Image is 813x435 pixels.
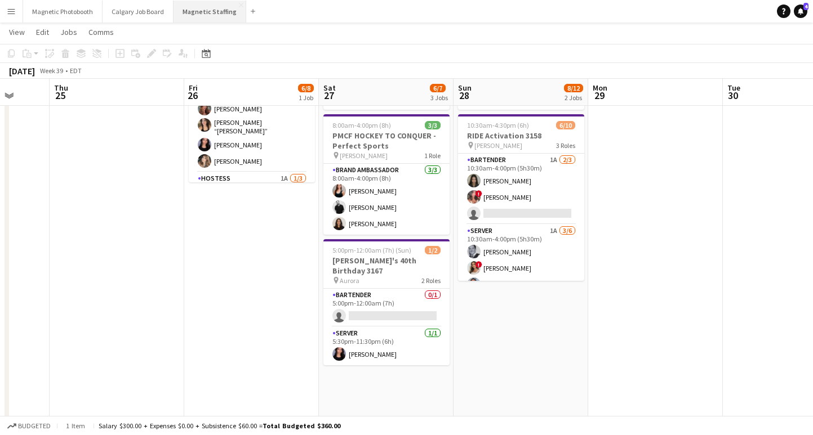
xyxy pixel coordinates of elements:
[556,141,575,150] span: 3 Roles
[323,327,450,365] app-card-role: Server1/15:30pm-11:30pm (6h)[PERSON_NAME]
[323,131,450,151] h3: PMCF HOCKEY TO CONQUER - Perfect Sports
[727,83,740,93] span: Tue
[62,421,89,430] span: 1 item
[9,27,25,37] span: View
[458,225,584,344] app-card-role: Server1A3/610:30am-4:00pm (5h30m)[PERSON_NAME]![PERSON_NAME][PERSON_NAME]
[37,66,65,75] span: Week 39
[430,84,446,92] span: 6/7
[60,27,77,37] span: Jobs
[18,422,51,430] span: Budgeted
[803,3,808,10] span: 4
[332,121,391,129] span: 8:00am-4:00pm (8h)
[189,65,315,172] app-card-role: Brand Ambassador5/53:45pm-9:45pm (6h)[PERSON_NAME][PERSON_NAME][PERSON_NAME] “[PERSON_NAME]” [PER...
[340,276,359,285] span: Aurora
[323,255,450,276] h3: [PERSON_NAME]'s 40th Birthday 3167
[323,164,450,235] app-card-role: Brand Ambassador3/38:00am-4:00pm (8h)[PERSON_NAME][PERSON_NAME][PERSON_NAME]
[323,289,450,327] app-card-role: Bartender0/15:00pm-12:00am (7h)
[322,89,336,102] span: 27
[424,151,441,160] span: 1 Role
[323,114,450,235] app-job-card: 8:00am-4:00pm (8h)3/3PMCF HOCKEY TO CONQUER - Perfect Sports [PERSON_NAME]1 RoleBrand Ambassador3...
[458,154,584,225] app-card-role: Bartender1A2/310:30am-4:00pm (5h30m)[PERSON_NAME]![PERSON_NAME]
[564,84,583,92] span: 8/12
[36,27,49,37] span: Edit
[54,83,68,93] span: Thu
[565,93,583,102] div: 2 Jobs
[32,25,54,39] a: Edit
[323,239,450,365] app-job-card: 5:00pm-12:00am (7h) (Sun)1/2[PERSON_NAME]'s 40th Birthday 3167 Aurora2 RolesBartender0/15:00pm-12...
[474,141,522,150] span: [PERSON_NAME]
[323,83,336,93] span: Sat
[476,261,482,268] span: !
[9,65,35,77] div: [DATE]
[103,1,174,23] button: Calgary Job Board
[187,89,198,102] span: 26
[189,83,198,93] span: Fri
[88,27,114,37] span: Comms
[6,420,52,432] button: Budgeted
[174,1,246,23] button: Magnetic Staffing
[70,66,82,75] div: EDT
[5,25,29,39] a: View
[458,114,584,281] app-job-card: 10:30am-4:30pm (6h)6/10RIDE Activation 3158 [PERSON_NAME]3 RolesBartender1A2/310:30am-4:00pm (5h3...
[263,421,340,430] span: Total Budgeted $360.00
[56,25,82,39] a: Jobs
[794,5,807,18] a: 4
[593,83,607,93] span: Mon
[421,276,441,285] span: 2 Roles
[189,172,315,243] app-card-role: Hostess1A1/3
[591,89,607,102] span: 29
[556,121,575,129] span: 6/10
[476,190,482,197] span: !
[467,121,529,129] span: 10:30am-4:30pm (6h)
[298,84,314,92] span: 6/8
[340,151,388,160] span: [PERSON_NAME]
[84,25,118,39] a: Comms
[23,1,103,23] button: Magnetic Photobooth
[456,89,472,102] span: 28
[425,246,441,254] span: 1/2
[99,421,340,430] div: Salary $300.00 + Expenses $0.00 + Subsistence $60.00 =
[430,93,448,102] div: 3 Jobs
[458,131,584,141] h3: RIDE Activation 3158
[299,93,313,102] div: 1 Job
[332,246,411,254] span: 5:00pm-12:00am (7h) (Sun)
[458,83,472,93] span: Sun
[52,89,68,102] span: 25
[726,89,740,102] span: 30
[425,121,441,129] span: 3/3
